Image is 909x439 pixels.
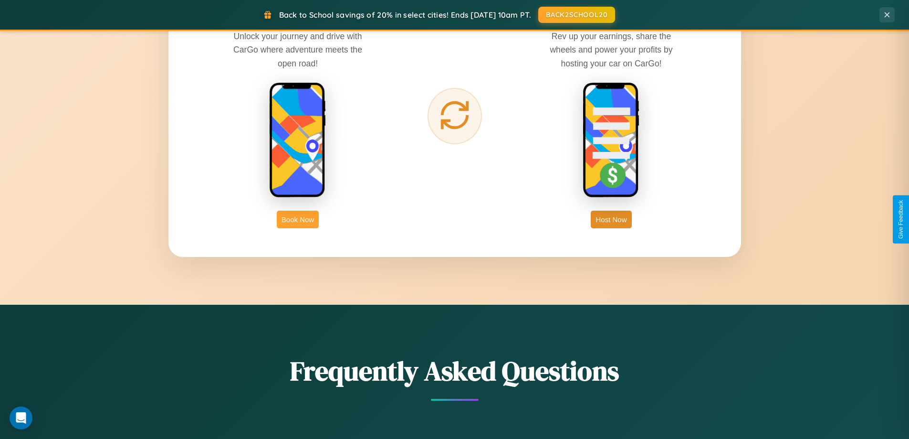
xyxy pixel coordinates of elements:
div: Open Intercom Messenger [10,407,32,429]
button: Host Now [591,211,631,228]
img: rent phone [269,82,326,199]
button: Book Now [277,211,319,228]
p: Unlock your journey and drive with CarGo where adventure meets the open road! [226,30,369,70]
div: Give Feedback [898,200,904,239]
button: BACK2SCHOOL20 [538,7,615,23]
h2: Frequently Asked Questions [168,353,741,389]
span: Back to School savings of 20% in select cities! Ends [DATE] 10am PT. [279,10,531,20]
img: host phone [583,82,640,199]
p: Rev up your earnings, share the wheels and power your profits by hosting your car on CarGo! [540,30,683,70]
